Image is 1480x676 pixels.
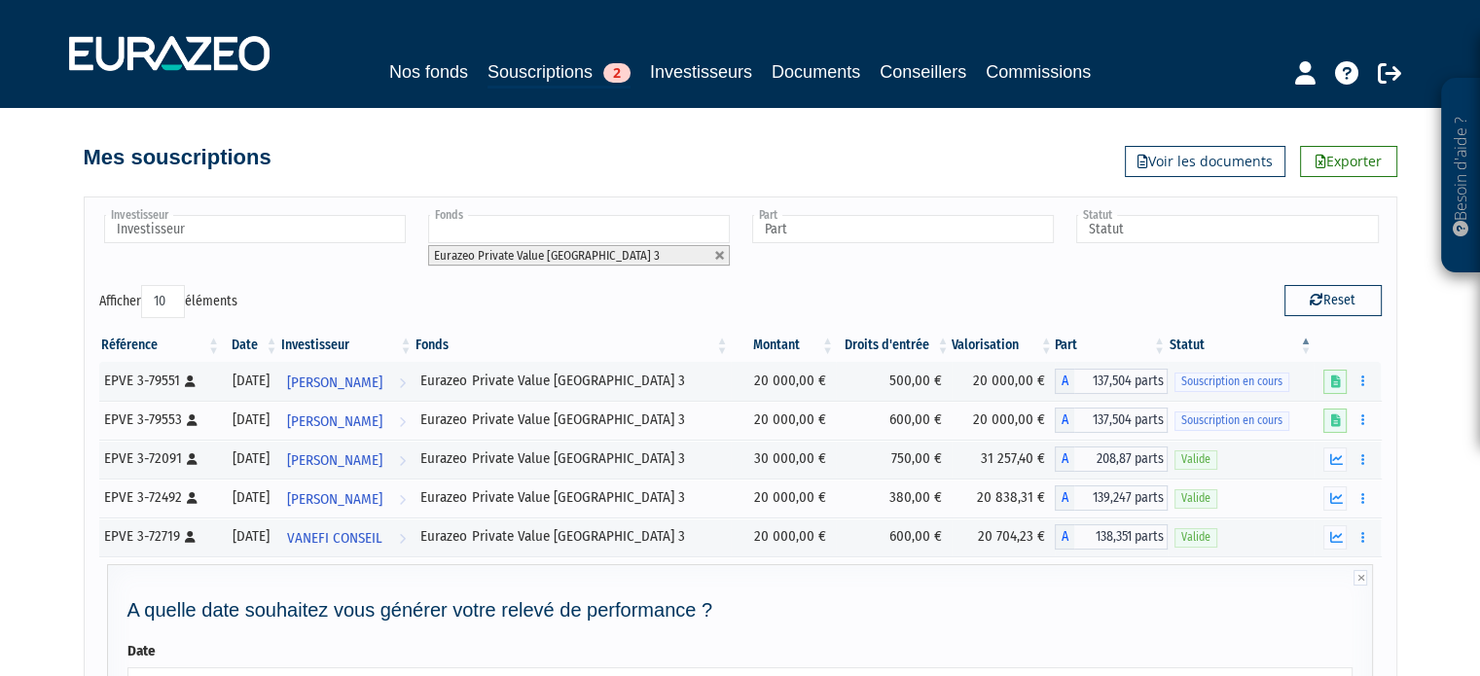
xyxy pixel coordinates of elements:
[420,526,723,547] div: Eurazeo Private Value [GEOGRAPHIC_DATA] 3
[650,58,752,86] a: Investisseurs
[1055,485,1168,511] div: A - Eurazeo Private Value Europe 3
[1055,485,1074,511] span: A
[222,329,279,362] th: Date: activer pour trier la colonne par ordre croissant
[420,409,723,430] div: Eurazeo Private Value [GEOGRAPHIC_DATA] 3
[279,440,414,479] a: [PERSON_NAME]
[399,520,406,556] i: Voir l'investisseur
[287,481,382,517] span: [PERSON_NAME]
[187,453,198,465] i: [Français] Personne physique
[287,520,382,556] span: VANEFI CONSEIL
[99,329,223,362] th: Référence : activer pour trier la colonne par ordre croissant
[1074,485,1168,511] span: 139,247 parts
[414,329,730,362] th: Fonds: activer pour trier la colonne par ordre croissant
[127,599,1354,621] h4: A quelle date souhaitez vous générer votre relevé de performance ?
[836,329,952,362] th: Droits d'entrée: activer pour trier la colonne par ordre croissant
[185,531,196,543] i: [Français] Personne physique
[952,362,1055,401] td: 20 000,00 €
[731,479,836,517] td: 20 000,00 €
[104,409,216,430] div: EPVE 3-79553
[731,440,836,479] td: 30 000,00 €
[279,479,414,517] a: [PERSON_NAME]
[731,517,836,556] td: 20 000,00 €
[229,409,272,430] div: [DATE]
[731,329,836,362] th: Montant: activer pour trier la colonne par ordre croissant
[487,58,631,89] a: Souscriptions2
[279,329,414,362] th: Investisseur: activer pour trier la colonne par ordre croissant
[1174,373,1289,391] span: Souscription en cours
[1074,408,1168,433] span: 137,504 parts
[420,371,723,391] div: Eurazeo Private Value [GEOGRAPHIC_DATA] 3
[229,448,272,469] div: [DATE]
[104,371,216,391] div: EPVE 3-79551
[399,365,406,401] i: Voir l'investisseur
[1450,89,1472,264] p: Besoin d'aide ?
[287,404,382,440] span: [PERSON_NAME]
[187,492,198,504] i: [Français] Personne physique
[1168,329,1315,362] th: Statut : activer pour trier la colonne par ordre d&eacute;croissant
[836,362,952,401] td: 500,00 €
[836,479,952,517] td: 380,00 €
[389,58,468,86] a: Nos fonds
[1174,528,1217,547] span: Valide
[99,285,237,318] label: Afficher éléments
[1055,524,1168,550] div: A - Eurazeo Private Value Europe 3
[1074,446,1168,472] span: 208,87 parts
[952,401,1055,440] td: 20 000,00 €
[127,641,156,661] label: Date
[104,487,216,508] div: EPVE 3-72492
[836,401,952,440] td: 600,00 €
[287,365,382,401] span: [PERSON_NAME]
[1055,446,1074,472] span: A
[1300,146,1397,177] a: Exporter
[952,440,1055,479] td: 31 257,40 €
[1074,369,1168,394] span: 137,504 parts
[229,526,272,547] div: [DATE]
[1055,524,1074,550] span: A
[141,285,185,318] select: Afficheréléments
[603,63,631,83] span: 2
[69,36,270,71] img: 1732889491-logotype_eurazeo_blanc_rvb.png
[229,371,272,391] div: [DATE]
[731,362,836,401] td: 20 000,00 €
[952,517,1055,556] td: 20 704,23 €
[104,526,216,547] div: EPVE 3-72719
[1055,329,1168,362] th: Part: activer pour trier la colonne par ordre croissant
[1174,489,1217,508] span: Valide
[279,517,414,556] a: VANEFI CONSEIL
[420,448,723,469] div: Eurazeo Private Value [GEOGRAPHIC_DATA] 3
[287,443,382,479] span: [PERSON_NAME]
[1055,408,1168,433] div: A - Eurazeo Private Value Europe 3
[399,481,406,517] i: Voir l'investisseur
[1284,285,1382,316] button: Reset
[1055,369,1168,394] div: A - Eurazeo Private Value Europe 3
[986,58,1091,86] a: Commissions
[104,448,216,469] div: EPVE 3-72091
[836,440,952,479] td: 750,00 €
[1055,408,1074,433] span: A
[880,58,966,86] a: Conseillers
[952,329,1055,362] th: Valorisation: activer pour trier la colonne par ordre croissant
[1074,524,1168,550] span: 138,351 parts
[279,362,414,401] a: [PERSON_NAME]
[1055,369,1074,394] span: A
[399,404,406,440] i: Voir l'investisseur
[1174,411,1289,430] span: Souscription en cours
[399,443,406,479] i: Voir l'investisseur
[1174,450,1217,469] span: Valide
[772,58,860,86] a: Documents
[434,248,660,263] span: Eurazeo Private Value [GEOGRAPHIC_DATA] 3
[1125,146,1285,177] a: Voir les documents
[187,414,198,426] i: [Français] Personne physique
[731,401,836,440] td: 20 000,00 €
[420,487,723,508] div: Eurazeo Private Value [GEOGRAPHIC_DATA] 3
[185,375,196,387] i: [Français] Personne physique
[952,479,1055,517] td: 20 838,31 €
[1055,446,1168,472] div: A - Eurazeo Private Value Europe 3
[279,401,414,440] a: [PERSON_NAME]
[84,146,271,169] h4: Mes souscriptions
[229,487,272,508] div: [DATE]
[836,517,952,556] td: 600,00 €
